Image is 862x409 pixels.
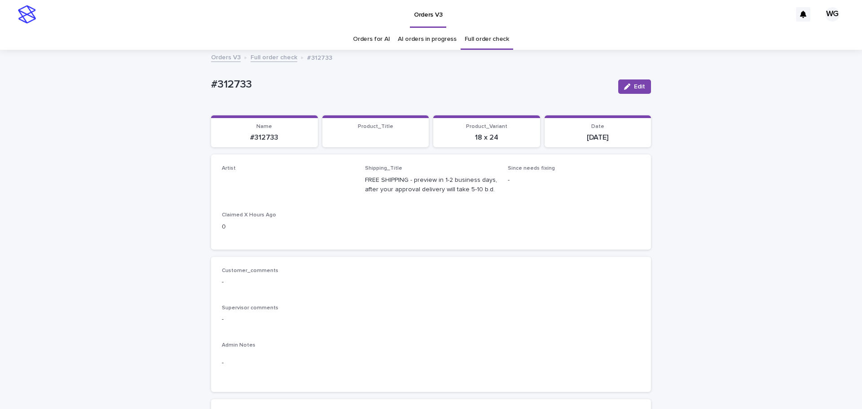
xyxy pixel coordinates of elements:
button: Edit [618,79,651,94]
p: 18 x 24 [439,133,535,142]
a: AI orders in progress [398,29,457,50]
a: Orders V3 [211,52,241,62]
p: - [222,277,640,287]
span: Product_Variant [466,124,507,129]
a: Orders for AI [353,29,390,50]
div: WG [825,7,840,22]
a: Full order check [251,52,297,62]
p: - [508,176,640,185]
span: Admin Notes [222,343,255,348]
span: Date [591,124,604,129]
span: Artist [222,166,236,171]
span: Claimed X Hours Ago [222,212,276,218]
span: Shipping_Title [365,166,402,171]
span: Since needs fixing [508,166,555,171]
span: Edit [634,84,645,90]
a: Full order check [465,29,509,50]
p: #312733 [211,78,611,91]
p: #312733 [307,52,332,62]
span: Customer_comments [222,268,278,273]
p: #312733 [216,133,312,142]
span: Supervisor comments [222,305,278,311]
p: [DATE] [550,133,646,142]
p: FREE SHIPPING - preview in 1-2 business days, after your approval delivery will take 5-10 b.d. [365,176,497,194]
p: - [222,358,640,368]
p: - [222,315,640,324]
span: Product_Title [358,124,393,129]
span: Name [256,124,272,129]
p: 0 [222,222,354,232]
img: stacker-logo-s-only.png [18,5,36,23]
